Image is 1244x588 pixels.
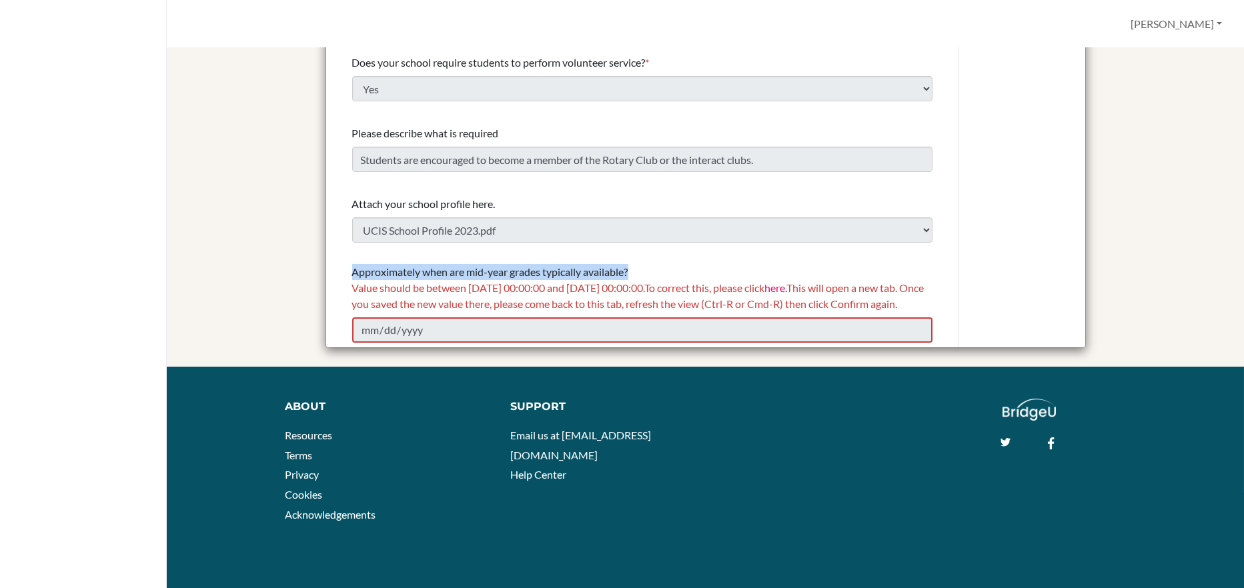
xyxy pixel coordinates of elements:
[352,281,924,310] span: Value should be between [DATE] 00:00:00 and [DATE] 00:00:00. To correct this, please click This w...
[1125,11,1228,37] button: [PERSON_NAME]
[1003,399,1057,421] img: logo_white@2x-f4f0deed5e89b7ecb1c2cc34c3e3d731f90f0f143d5ea2071677605dd97b5244.png
[285,488,322,501] a: Cookies
[510,399,691,415] div: Support
[285,429,332,441] a: Resources
[352,265,628,278] span: Approximately when are mid-year grades typically available?
[352,56,646,69] span: Does your school require students to perform volunteer service?
[285,449,312,461] a: Terms
[510,468,566,481] a: Help Center
[510,429,651,461] a: Email us at [EMAIL_ADDRESS][DOMAIN_NAME]
[352,127,499,139] span: Please describe what is required
[285,399,480,415] div: About
[765,281,787,294] a: here.
[352,197,496,210] span: Attach your school profile here.
[285,468,319,481] a: Privacy
[285,508,376,521] a: Acknowledgements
